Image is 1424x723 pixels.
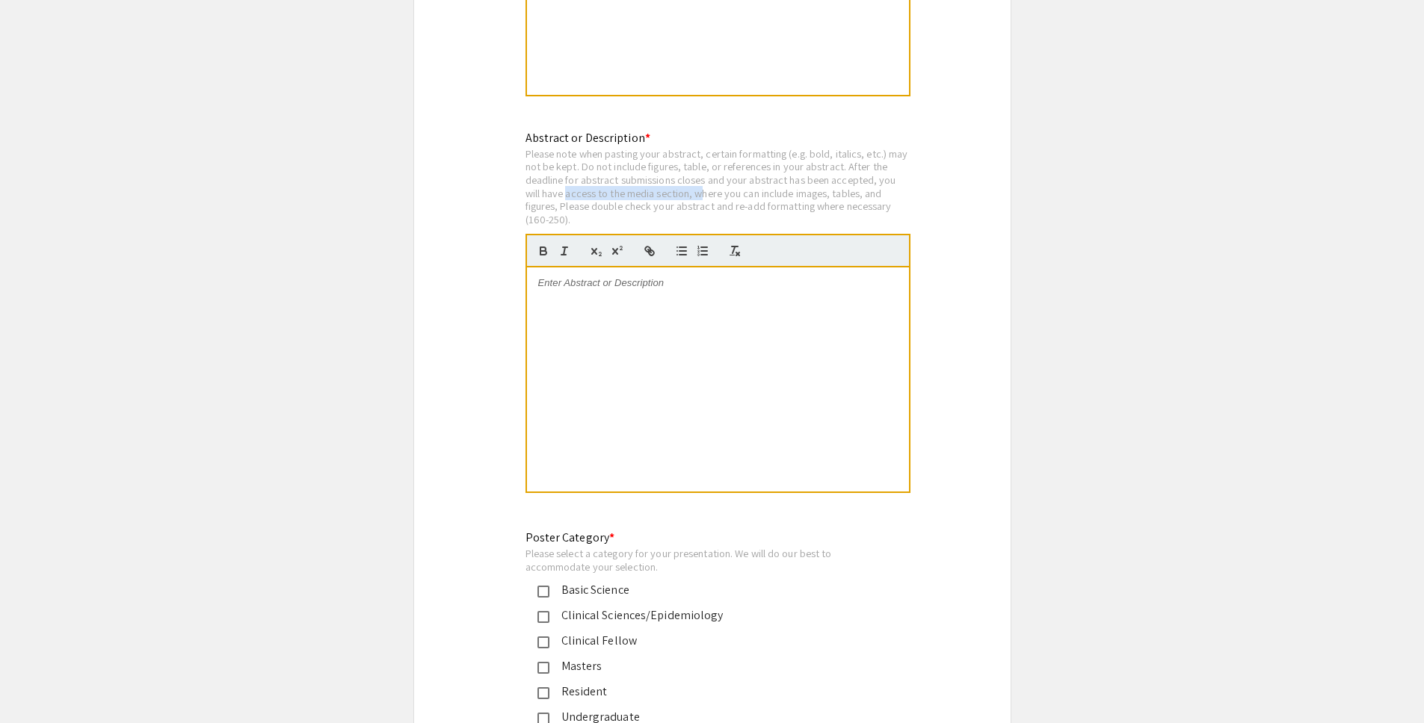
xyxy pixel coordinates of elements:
iframe: Chat [11,656,64,712]
mat-label: Abstract or Description [525,130,650,146]
div: Please note when pasting your abstract, certain formatting (e.g. bold, italics, etc.) may not be ... [525,147,910,226]
div: Please select a category for your presentation. We will do our best to accommodate your selection. [525,547,875,573]
div: Resident [549,683,863,701]
div: Basic Science [549,581,863,599]
div: Clinical Sciences/Epidemiology [549,606,863,624]
div: Masters [549,657,863,675]
mat-label: Poster Category [525,530,615,545]
div: Clinical Fellow [549,632,863,650]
